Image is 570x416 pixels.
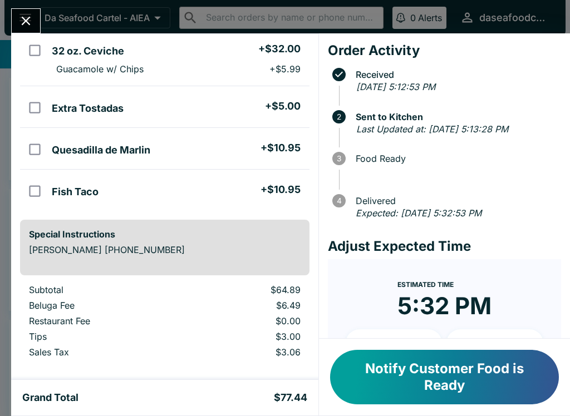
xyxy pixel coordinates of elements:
h4: Order Activity [328,42,561,59]
span: Sent to Kitchen [350,112,561,122]
text: 3 [337,154,341,163]
p: $0.00 [192,315,301,326]
p: $64.89 [192,284,301,295]
h5: Fish Taco [52,185,99,199]
em: Last Updated at: [DATE] 5:13:28 PM [356,123,508,135]
p: Beluga Fee [29,300,174,311]
button: + 10 [346,329,443,357]
p: [PERSON_NAME] [PHONE_NUMBER] [29,244,301,255]
button: Close [12,9,40,33]
time: 5:32 PM [397,291,492,320]
h5: + $10.95 [261,141,301,155]
h5: + $10.95 [261,183,301,196]
p: Subtotal [29,284,174,295]
h5: Extra Tostadas [52,102,124,115]
span: Delivered [350,196,561,206]
p: + $5.99 [269,63,301,75]
button: Notify Customer Food is Ready [330,350,559,404]
p: Guacamole w/ Chips [56,63,144,75]
em: [DATE] 5:12:53 PM [356,81,435,92]
p: Tips [29,331,174,342]
p: Restaurant Fee [29,315,174,326]
text: 4 [336,196,341,205]
h6: Special Instructions [29,229,301,240]
p: $3.06 [192,346,301,358]
p: $3.00 [192,331,301,342]
h5: + $32.00 [258,42,301,56]
span: Food Ready [350,153,561,164]
h5: $77.44 [274,391,307,404]
button: + 20 [446,329,543,357]
span: Received [350,70,561,80]
text: 2 [337,112,341,121]
em: Expected: [DATE] 5:32:53 PM [356,207,481,219]
h5: Grand Total [22,391,78,404]
span: Estimated Time [397,280,454,289]
h5: + $5.00 [265,100,301,113]
h5: 32 oz. Ceviche [52,44,124,58]
table: orders table [20,284,309,362]
p: $6.49 [192,300,301,311]
h5: Quesadilla de Marlin [52,143,150,157]
h4: Adjust Expected Time [328,238,561,255]
p: Sales Tax [29,346,174,358]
